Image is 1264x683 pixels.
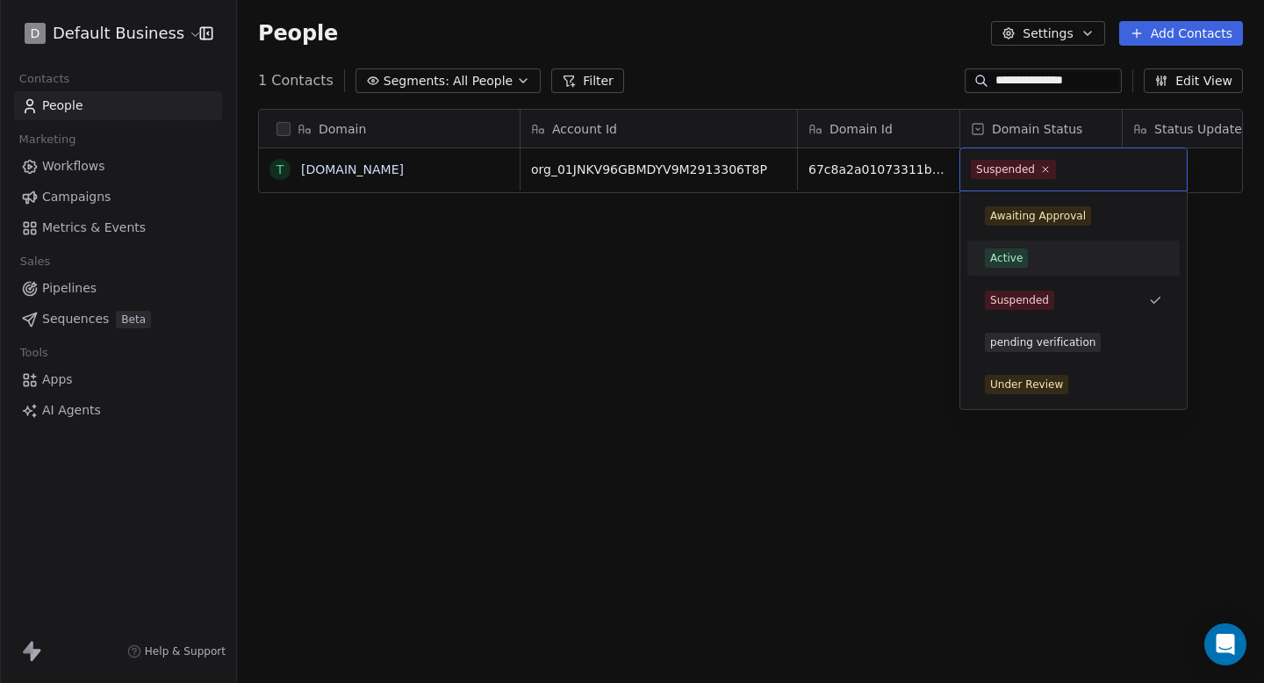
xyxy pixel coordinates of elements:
[967,198,1180,402] div: Suggestions
[976,162,1035,177] div: Suspended
[990,334,1095,350] div: pending verification
[990,292,1049,308] div: Suspended
[990,250,1023,266] div: Active
[990,377,1063,392] div: Under Review
[990,208,1086,224] div: Awaiting Approval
